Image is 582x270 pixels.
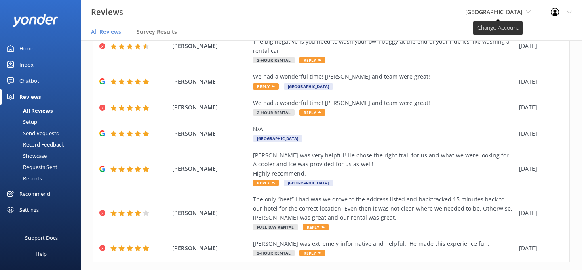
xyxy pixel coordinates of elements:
div: Reports [5,173,42,184]
div: [DATE] [519,103,559,112]
div: Staff and equipment were very nice The big negative is you need to wash your own buggy at the end... [253,28,515,55]
div: Record Feedback [5,139,64,150]
span: [GEOGRAPHIC_DATA] [284,180,333,186]
span: [GEOGRAPHIC_DATA] [284,83,333,90]
div: [DATE] [519,244,559,253]
span: Survey Results [137,28,177,36]
div: [DATE] [519,129,559,138]
div: [PERSON_NAME] was very helpful! He chose the right trail for us and what we were looking for. A c... [253,151,515,178]
span: [PERSON_NAME] [172,129,249,138]
h3: Reviews [91,6,123,19]
div: Help [36,246,47,262]
div: Setup [5,116,37,128]
span: Reply [299,109,325,116]
div: [DATE] [519,164,559,173]
div: Requests Sent [5,161,57,173]
span: [GEOGRAPHIC_DATA] [253,135,302,142]
div: [DATE] [519,209,559,218]
div: N/A [253,125,515,134]
a: Reports [5,173,81,184]
span: [PERSON_NAME] [172,77,249,86]
div: We had a wonderful time! [PERSON_NAME] and team were great! [253,72,515,81]
span: [GEOGRAPHIC_DATA] [465,8,523,16]
span: All Reviews [91,28,121,36]
a: Record Feedback [5,139,81,150]
a: Showcase [5,150,81,161]
a: All Reviews [5,105,81,116]
div: [PERSON_NAME] was extremely informative and helpful. He made this experience fun. [253,239,515,248]
div: Settings [19,202,39,218]
a: Setup [5,116,81,128]
div: We had a wonderful time! [PERSON_NAME] and team were great! [253,98,515,107]
span: 2-Hour Rental [253,57,295,63]
span: Reply [299,57,325,63]
span: 2-Hour Rental [253,109,295,116]
img: yonder-white-logo.png [12,14,59,27]
span: Reply [253,180,279,186]
div: Home [19,40,34,57]
span: [PERSON_NAME] [172,244,249,253]
div: [DATE] [519,77,559,86]
a: Send Requests [5,128,81,139]
div: Inbox [19,57,34,73]
span: Reply [253,83,279,90]
span: Full Day Rental [253,224,298,230]
span: Reply [303,224,329,230]
span: 2-Hour Rental [253,250,295,256]
span: [PERSON_NAME] [172,103,249,112]
div: Chatbot [19,73,39,89]
span: [PERSON_NAME] [172,164,249,173]
div: The only “beef” I had was we drove to the address listed and backtracked 15 minutes back to our h... [253,195,515,222]
span: Reply [299,250,325,256]
div: Reviews [19,89,41,105]
div: Support Docs [25,230,58,246]
a: Requests Sent [5,161,81,173]
div: [DATE] [519,42,559,50]
span: [PERSON_NAME] [172,209,249,218]
div: All Reviews [5,105,53,116]
div: Send Requests [5,128,59,139]
div: Recommend [19,186,50,202]
div: Showcase [5,150,47,161]
span: [PERSON_NAME] [172,42,249,50]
